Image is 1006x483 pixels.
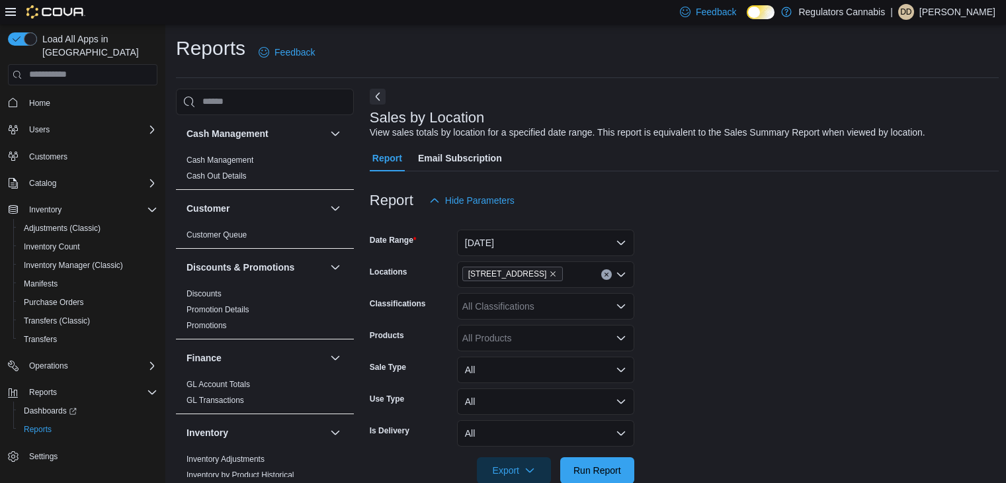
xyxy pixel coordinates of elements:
span: [STREET_ADDRESS] [468,267,547,281]
button: Inventory [327,425,343,441]
button: All [457,388,634,415]
span: Reports [24,384,157,400]
h3: Customer [187,202,230,215]
span: Transfers (Classic) [19,313,157,329]
span: Inventory Manager (Classic) [24,260,123,271]
label: Use Type [370,394,404,404]
span: Users [29,124,50,135]
button: Home [3,93,163,112]
div: Devon DeSalliers [898,4,914,20]
div: View sales totals by location for a specified date range. This report is equivalent to the Sales ... [370,126,925,140]
span: Email Subscription [418,145,502,171]
span: Inventory [24,202,157,218]
label: Date Range [370,235,417,245]
p: | [890,4,893,20]
a: Reports [19,421,57,437]
button: Open list of options [616,269,626,280]
button: Cash Management [327,126,343,142]
button: Operations [3,357,163,375]
span: Home [29,98,50,109]
a: Purchase Orders [19,294,89,310]
button: Transfers [13,330,163,349]
span: Manifests [19,276,157,292]
a: Inventory Adjustments [187,455,265,464]
span: Feedback [696,5,736,19]
span: Adjustments (Classic) [24,223,101,234]
span: Settings [24,448,157,464]
a: Home [24,95,56,111]
button: Clear input [601,269,612,280]
span: Home [24,95,157,111]
span: Catalog [29,178,56,189]
a: Transfers (Classic) [19,313,95,329]
a: Inventory Count [19,239,85,255]
span: Inventory Manager (Classic) [19,257,157,273]
span: Run Report [573,464,621,477]
a: Adjustments (Classic) [19,220,106,236]
span: Manifests [24,279,58,289]
button: Discounts & Promotions [187,261,325,274]
span: Inventory Count [24,241,80,252]
span: Purchase Orders [19,294,157,310]
span: Hide Parameters [445,194,515,207]
span: Inventory [29,204,62,215]
button: Discounts & Promotions [327,259,343,275]
span: Feedback [274,46,315,59]
button: Customers [3,147,163,166]
h3: Inventory [187,426,228,439]
span: GL Account Totals [187,379,250,390]
a: Feedback [253,39,320,66]
div: Cash Management [176,152,354,189]
span: Adjustments (Classic) [19,220,157,236]
span: Customers [29,152,67,162]
span: Cash Out Details [187,171,247,181]
p: Regulators Cannabis [798,4,885,20]
a: Manifests [19,276,63,292]
button: Inventory [187,426,325,439]
div: Customer [176,227,354,248]
button: Manifests [13,275,163,293]
h3: Cash Management [187,127,269,140]
span: Inventory Count [19,239,157,255]
button: Next [370,89,386,105]
label: Locations [370,267,407,277]
a: GL Transactions [187,396,244,405]
button: [DATE] [457,230,634,256]
span: Operations [24,358,157,374]
span: Catalog [24,175,157,191]
button: Settings [3,447,163,466]
button: Inventory Manager (Classic) [13,256,163,275]
button: Operations [24,358,73,374]
span: Customers [24,148,157,165]
span: Dashboards [19,403,157,419]
button: Finance [187,351,325,365]
a: GL Account Totals [187,380,250,389]
h3: Report [370,193,413,208]
a: Cash Management [187,155,253,165]
input: Dark Mode [747,5,775,19]
button: Inventory [3,200,163,219]
button: Purchase Orders [13,293,163,312]
button: Open list of options [616,301,626,312]
p: [PERSON_NAME] [919,4,995,20]
span: Inventory by Product Historical [187,470,294,480]
span: Transfers [24,334,57,345]
span: Reports [29,387,57,398]
span: Discounts [187,288,222,299]
div: Finance [176,376,354,414]
button: All [457,420,634,447]
a: Promotion Details [187,305,249,314]
button: Users [24,122,55,138]
button: Users [3,120,163,139]
button: Cash Management [187,127,325,140]
div: Discounts & Promotions [176,286,354,339]
button: Remove 8486 Wyandotte St E from selection in this group [549,270,557,278]
span: Purchase Orders [24,297,84,308]
button: Reports [3,383,163,402]
button: Catalog [24,175,62,191]
a: Settings [24,449,63,464]
span: Operations [29,361,68,371]
span: Reports [19,421,157,437]
span: DD [900,4,911,20]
